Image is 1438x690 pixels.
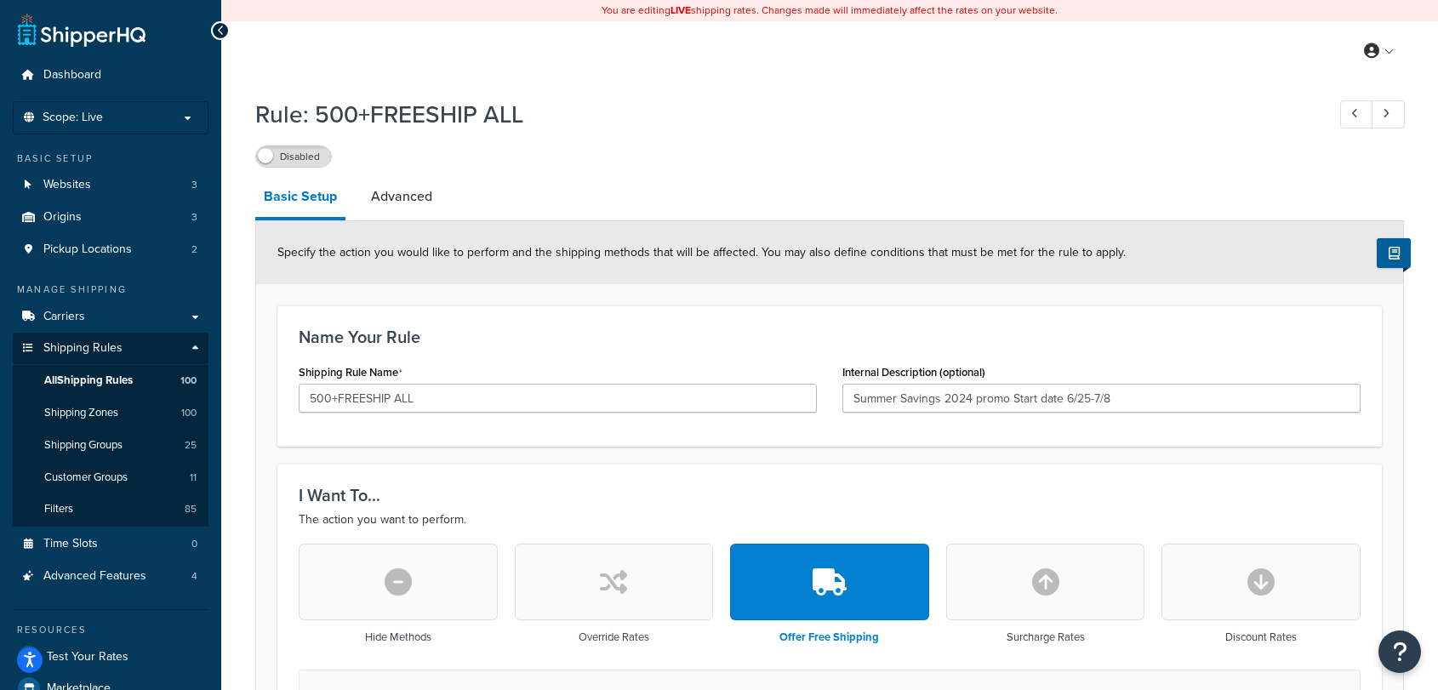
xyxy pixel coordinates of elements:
[13,462,208,493] a: Customer Groups11
[185,438,197,453] span: 25
[579,631,649,643] h3: Override Rates
[256,146,331,167] label: Disabled
[670,3,691,18] b: LIVE
[365,631,431,643] h3: Hide Methods
[362,176,441,217] a: Advanced
[299,366,402,379] label: Shipping Rule Name
[13,234,208,265] li: Pickup Locations
[13,397,208,429] a: Shipping Zones100
[1340,100,1373,128] a: Previous Record
[13,169,208,201] a: Websites3
[13,430,208,461] li: Shipping Groups
[13,430,208,461] a: Shipping Groups25
[842,366,985,379] label: Internal Description (optional)
[299,510,1361,530] p: The action you want to perform.
[13,561,208,592] li: Advanced Features
[13,493,208,525] a: Filters85
[13,202,208,233] li: Origins
[13,642,208,672] a: Test Your Rates
[13,333,208,527] li: Shipping Rules
[44,438,123,453] span: Shipping Groups
[13,151,208,166] div: Basic Setup
[44,470,128,485] span: Customer Groups
[191,537,197,551] span: 0
[13,528,208,560] li: Time Slots
[13,301,208,333] a: Carriers
[255,98,1309,131] h1: Rule: 500+FREESHIP ALL
[779,631,879,643] h3: Offer Free Shipping
[191,242,197,257] span: 2
[1378,630,1421,673] button: Open Resource Center
[13,397,208,429] li: Shipping Zones
[44,374,133,388] span: All Shipping Rules
[13,234,208,265] a: Pickup Locations2
[13,169,208,201] li: Websites
[191,569,197,584] span: 4
[43,178,91,192] span: Websites
[13,462,208,493] li: Customer Groups
[180,374,197,388] span: 100
[43,537,98,551] span: Time Slots
[13,561,208,592] a: Advanced Features4
[1372,100,1405,128] a: Next Record
[1225,631,1297,643] h3: Discount Rates
[43,242,132,257] span: Pickup Locations
[13,493,208,525] li: Filters
[13,528,208,560] a: Time Slots0
[47,650,128,664] span: Test Your Rates
[13,333,208,364] a: Shipping Rules
[43,111,103,125] span: Scope: Live
[44,502,73,516] span: Filters
[190,470,197,485] span: 11
[13,623,208,637] div: Resources
[299,328,1361,346] h3: Name Your Rule
[43,310,85,324] span: Carriers
[13,202,208,233] a: Origins3
[44,406,118,420] span: Shipping Zones
[185,502,197,516] span: 85
[299,486,1361,505] h3: I Want To...
[43,210,82,225] span: Origins
[191,210,197,225] span: 3
[181,406,197,420] span: 100
[255,176,345,220] a: Basic Setup
[277,243,1126,261] span: Specify the action you would like to perform and the shipping methods that will be affected. You ...
[1377,238,1411,268] button: Show Help Docs
[1007,631,1085,643] h3: Surcharge Rates
[43,341,123,356] span: Shipping Rules
[43,569,146,584] span: Advanced Features
[13,282,208,297] div: Manage Shipping
[13,365,208,396] a: AllShipping Rules100
[191,178,197,192] span: 3
[43,68,101,83] span: Dashboard
[13,60,208,91] a: Dashboard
